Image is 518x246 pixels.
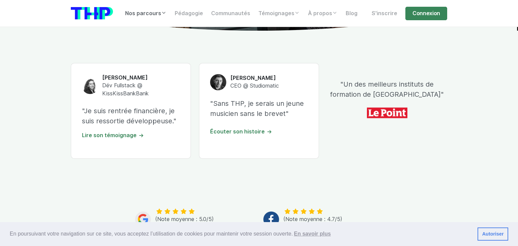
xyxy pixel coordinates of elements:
span: CEO @ Studiomatic [230,83,279,89]
p: "Je suis rentrée financière, je suis ressortie développeuse." [82,106,180,126]
span: Dév Fullstack @ KissKissBankBank [102,82,149,97]
a: Témoignages [254,7,304,20]
h6: [PERSON_NAME] [230,74,279,82]
span: En poursuivant votre navigation sur ce site, vous acceptez l’utilisation de cookies pour mainteni... [10,229,472,239]
img: Google [135,211,151,227]
span: (Note moyenne : 4.7/5) [283,216,342,222]
a: Pédagogie [171,7,207,20]
img: logo [71,7,113,20]
a: learn more about cookies [293,229,332,239]
img: icon [367,105,407,121]
img: Anthony [210,74,226,90]
a: Blog [342,7,362,20]
p: "Sans THP, je serais un jeune musicien sans le brevet" [210,98,308,119]
a: À propos [304,7,342,20]
a: S'inscrire [368,7,401,20]
p: "Un des meilleurs instituts de formation de [GEOGRAPHIC_DATA]" [327,79,447,99]
h6: [PERSON_NAME] [102,74,180,82]
img: Claire [82,78,98,94]
a: Communautés [207,7,254,20]
span: (Note moyenne : 5.0/5) [155,216,214,222]
a: Connexion [405,7,447,20]
a: Lire son témoignage [82,132,144,139]
a: Nos parcours [121,7,171,20]
a: dismiss cookie message [478,227,508,241]
img: Facebook [263,211,279,227]
a: Écouter son histoire [210,128,272,135]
